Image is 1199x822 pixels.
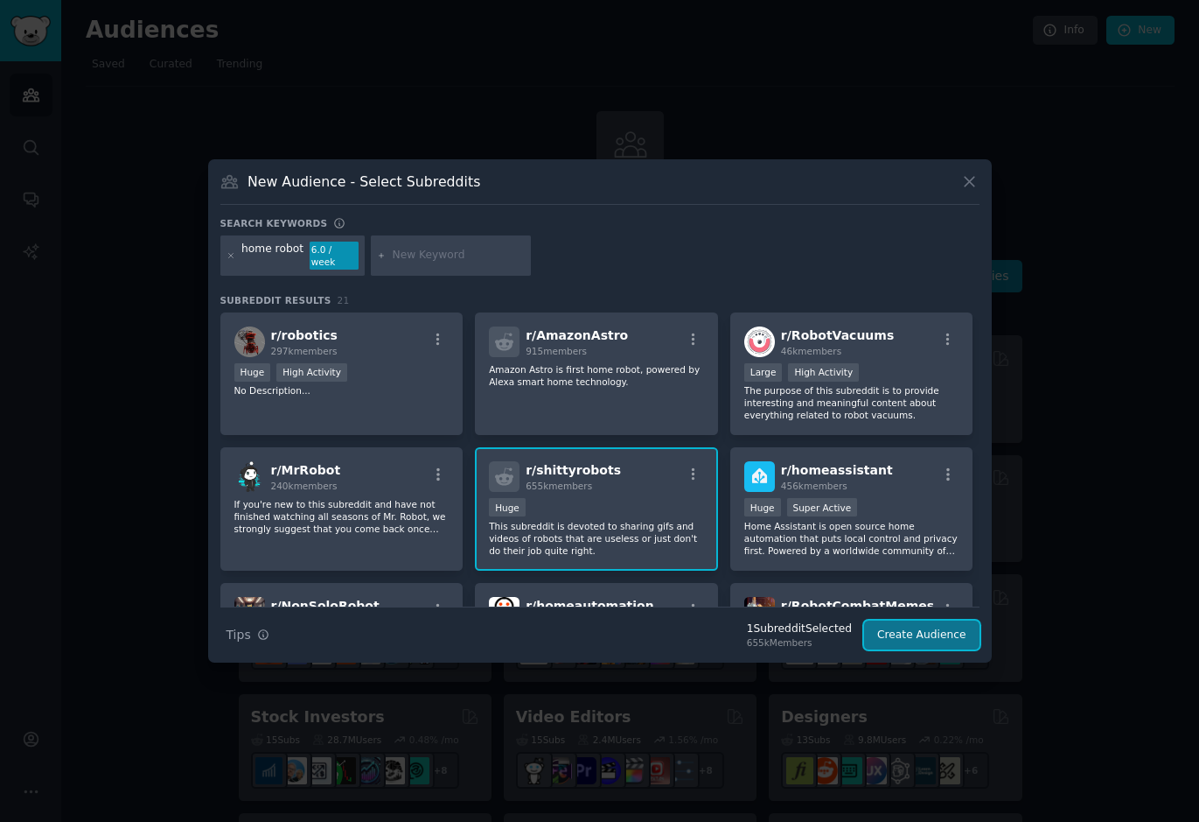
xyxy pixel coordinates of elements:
span: 915 members [526,346,587,356]
span: 655k members [526,481,592,491]
span: r/ homeassistant [781,463,893,477]
span: r/ homeautomation [526,599,654,613]
span: 456k members [781,481,847,491]
span: 21 [338,295,350,306]
div: Huge [234,363,271,382]
img: homeautomation [489,597,519,628]
p: If you're new to this subreddit and have not finished watching all seasons of Mr. Robot, we stron... [234,498,450,535]
div: High Activity [276,363,347,382]
h3: New Audience - Select Subreddits [247,172,480,191]
div: Super Active [787,498,858,516]
div: 1 Subreddit Selected [747,622,852,637]
p: Amazon Astro is first home robot, powered by Alexa smart home technology. [489,363,704,388]
button: Create Audience [864,621,979,650]
img: RobotCombatMemes [744,597,775,628]
span: 240k members [271,481,338,491]
img: homeassistant [744,461,775,492]
div: Huge [744,498,781,516]
p: No Description... [234,384,450,397]
span: r/ MrRobot [271,463,341,477]
span: Subreddit Results [220,294,331,306]
h3: Search keywords [220,217,328,229]
div: High Activity [788,363,859,382]
span: 297k members [271,346,338,356]
span: r/ AmazonAstro [526,328,628,342]
span: r/ RobotVacuums [781,328,894,342]
img: RobotVacuums [744,327,775,357]
span: 46k members [781,346,841,356]
div: home robot [241,242,303,270]
p: Home Assistant is open source home automation that puts local control and privacy first. Powered ... [744,520,959,557]
span: r/ shittyrobots [526,463,621,477]
p: This subreddit is devoted to sharing gifs and videos of robots that are useless or just don't do ... [489,520,704,557]
input: New Keyword [392,248,525,263]
div: 655k Members [747,636,852,649]
button: Tips [220,620,275,650]
img: NonSoloRobot [234,597,265,628]
span: r/ NonSoloRobot [271,599,380,613]
div: 6.0 / week [310,242,359,270]
span: r/ robotics [271,328,338,342]
span: Tips [227,626,251,644]
div: Huge [489,498,526,516]
img: MrRobot [234,461,265,492]
img: robotics [234,327,265,357]
div: Large [744,363,783,382]
span: r/ RobotCombatMemes [781,599,934,613]
p: The purpose of this subreddit is to provide interesting and meaningful content about everything r... [744,384,959,421]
